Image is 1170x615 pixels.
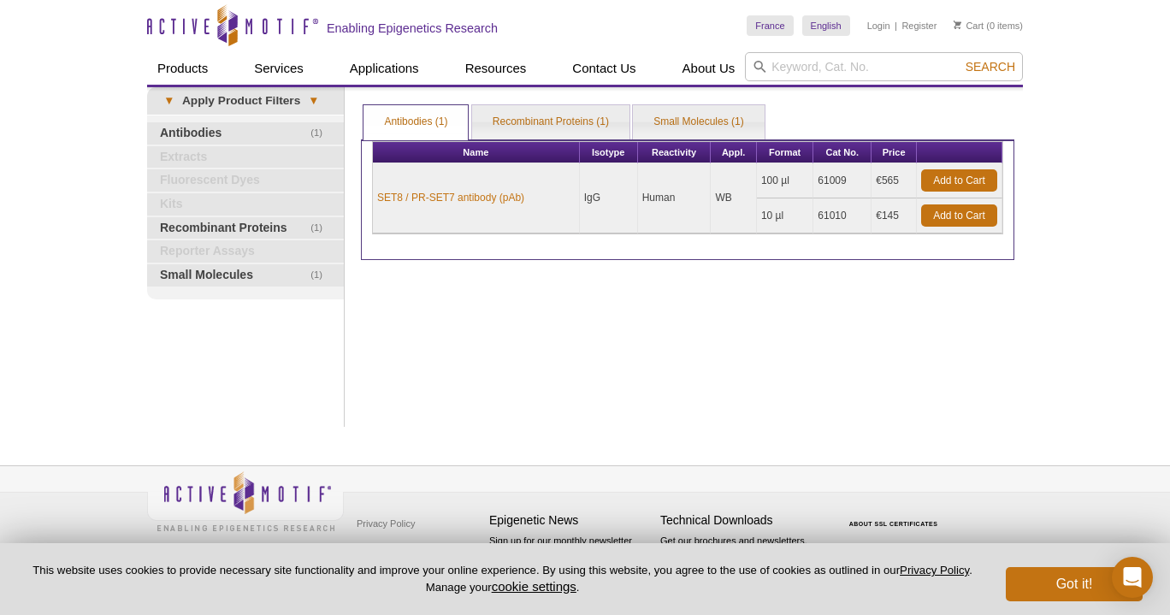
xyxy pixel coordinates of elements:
a: Add to Cart [921,169,997,192]
a: Resources [455,52,537,85]
button: cookie settings [492,579,576,594]
a: Antibodies (1) [363,105,468,139]
a: Privacy Policy [352,511,419,536]
a: Register [901,20,937,32]
a: Login [867,20,890,32]
td: 61010 [813,198,872,234]
p: This website uses cookies to provide necessary site functionality and improve your online experie... [27,563,978,595]
th: Reactivity [638,142,712,163]
a: Terms & Conditions [352,536,442,562]
a: Small Molecules (1) [633,105,764,139]
span: (1) [310,264,332,287]
button: Search [960,59,1020,74]
a: ▾Apply Product Filters▾ [147,87,344,115]
td: WB [711,163,756,234]
li: | [895,15,897,36]
td: 10 µl [757,198,813,234]
h2: Enabling Epigenetics Research [327,21,498,36]
a: Add to Cart [921,204,997,227]
a: About Us [672,52,746,85]
th: Price [872,142,917,163]
th: Format [757,142,813,163]
a: Recombinant Proteins (1) [472,105,629,139]
a: (1)Antibodies [147,122,344,145]
td: €565 [872,163,917,198]
span: (1) [310,217,332,239]
a: Extracts [147,146,344,169]
a: Kits [147,193,344,216]
p: Sign up for our monthly newsletter highlighting recent publications in the field of epigenetics. [489,534,652,592]
th: Cat No. [813,142,872,163]
span: ▾ [156,93,182,109]
a: France [747,15,793,36]
div: Open Intercom Messenger [1112,557,1153,598]
img: Active Motif, [147,466,344,535]
span: ▾ [300,93,327,109]
th: Isotype [580,142,638,163]
h4: Epigenetic News [489,513,652,528]
td: €145 [872,198,917,234]
a: Products [147,52,218,85]
a: ABOUT SSL CERTIFICATES [849,521,938,527]
input: Keyword, Cat. No. [745,52,1023,81]
a: Applications [340,52,429,85]
a: (1)Small Molecules [147,264,344,287]
p: Get our brochures and newsletters, or request them by mail. [660,534,823,577]
td: Human [638,163,712,234]
th: Appl. [711,142,756,163]
td: IgG [580,163,638,234]
th: Name [373,142,580,163]
a: Contact Us [562,52,646,85]
li: (0 items) [954,15,1023,36]
table: Click to Verify - This site chose Symantec SSL for secure e-commerce and confidential communicati... [831,496,960,534]
img: Your Cart [954,21,961,29]
span: Search [966,60,1015,74]
td: 61009 [813,163,872,198]
a: Privacy Policy [900,564,969,577]
a: SET8 / PR-SET7 antibody (pAb) [377,190,524,205]
td: 100 µl [757,163,813,198]
h4: Technical Downloads [660,513,823,528]
span: (1) [310,122,332,145]
a: Fluorescent Dyes [147,169,344,192]
a: Reporter Assays [147,240,344,263]
a: (1)Recombinant Proteins [147,217,344,239]
a: English [802,15,850,36]
a: Cart [954,20,984,32]
a: Services [244,52,314,85]
button: Got it! [1006,567,1143,601]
